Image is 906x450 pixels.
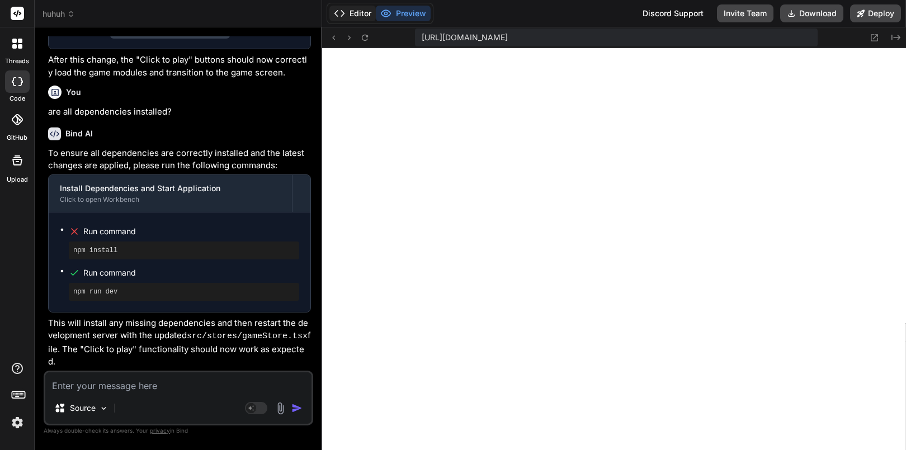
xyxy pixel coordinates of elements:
div: Click to open Workbench [60,195,281,204]
img: settings [8,413,27,432]
code: src/stores/gameStore.tsx [187,331,308,341]
span: privacy [150,427,170,434]
button: Install Dependencies and Start ApplicationClick to open Workbench [49,175,292,212]
button: Deploy [850,4,901,22]
p: Always double-check its answers. Your in Bind [44,425,313,436]
iframe: Preview [322,48,906,450]
p: After this change, the "Click to play" buttons should now correctly load the game modules and tra... [48,54,311,79]
h6: Bind AI [65,128,93,139]
label: threads [5,56,29,66]
pre: npm install [73,246,295,255]
p: To ensure all dependencies are correctly installed and the latest changes are applied, please run... [48,147,311,172]
button: Download [780,4,843,22]
span: huhuh [43,8,75,20]
label: code [10,94,25,103]
p: are all dependencies installed? [48,106,311,119]
button: Editor [329,6,376,21]
img: attachment [274,402,287,415]
div: Create [83,26,230,37]
pre: npm run dev [73,287,295,296]
div: Install Dependencies and Start Application [60,183,281,194]
p: This will install any missing dependencies and then restart the development server with the updat... [48,317,311,368]
span: [URL][DOMAIN_NAME] [422,32,508,43]
img: icon [291,402,303,414]
h6: You [66,87,81,98]
p: Source [70,402,96,414]
span: Run command [83,267,299,278]
button: Invite Team [717,4,773,22]
span: Run command [83,226,299,237]
label: GitHub [7,133,27,143]
button: Preview [376,6,431,21]
img: Pick Models [99,404,108,413]
label: Upload [7,175,28,184]
div: Discord Support [636,4,710,22]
